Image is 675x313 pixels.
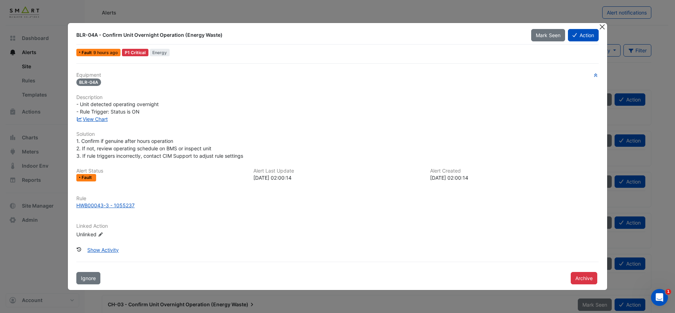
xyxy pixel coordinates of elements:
[76,230,161,238] div: Unlinked
[93,50,118,55] span: Wed 15-Oct-2025 02:00 BST
[536,32,560,38] span: Mark Seen
[665,289,671,295] span: 1
[76,116,108,122] a: View Chart
[531,29,565,41] button: Mark Seen
[598,23,606,30] button: Close
[76,272,100,284] button: Ignore
[81,275,96,281] span: Ignore
[571,272,597,284] button: Archive
[76,101,159,115] span: - Unit detected operating overnight - Rule Trigger: Status is ON
[430,168,599,174] h6: Alert Created
[253,174,422,181] div: [DATE] 02:00:14
[83,244,123,256] button: Show Activity
[651,289,668,306] iframe: Intercom live chat
[82,51,93,55] span: Fault
[76,202,599,209] a: HWB00043-3 - 1055237
[253,168,422,174] h6: Alert Last Update
[76,131,599,137] h6: Solution
[122,49,148,56] div: P1 Critical
[76,196,599,202] h6: Rule
[76,94,599,100] h6: Description
[76,79,101,86] span: BLR-04A
[76,223,599,229] h6: Linked Action
[568,29,599,41] button: Action
[98,232,103,237] fa-icon: Edit Linked Action
[76,31,523,39] div: BLR-04A - Confirm Unit Overnight Operation (Energy Waste)
[76,138,243,159] span: 1. Confirm if genuine after hours operation 2. If not, review operating schedule on BMS or inspec...
[430,174,599,181] div: [DATE] 02:00:14
[76,72,599,78] h6: Equipment
[150,49,170,56] span: Energy
[82,175,93,180] span: Fault
[76,202,135,209] div: HWB00043-3 - 1055237
[76,168,245,174] h6: Alert Status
